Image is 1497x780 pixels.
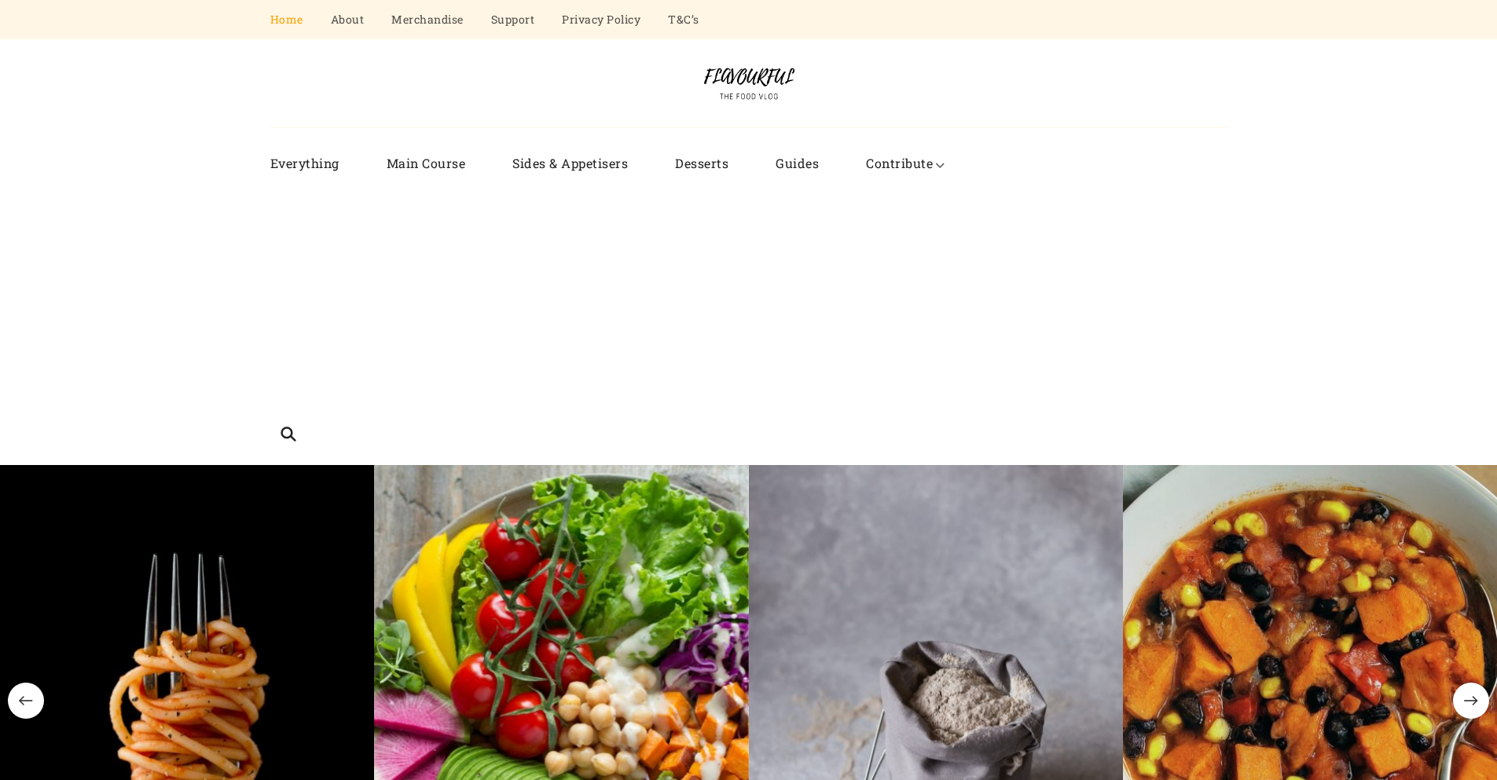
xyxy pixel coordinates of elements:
[270,144,363,184] a: Everything
[842,144,956,184] a: Contribute
[651,144,752,184] a: Desserts
[363,144,490,184] a: Main Course
[277,191,1220,411] iframe: Advertisement
[489,144,651,184] a: Sides & Appetisers
[752,144,842,184] a: Guides
[690,63,808,104] img: Flavourful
